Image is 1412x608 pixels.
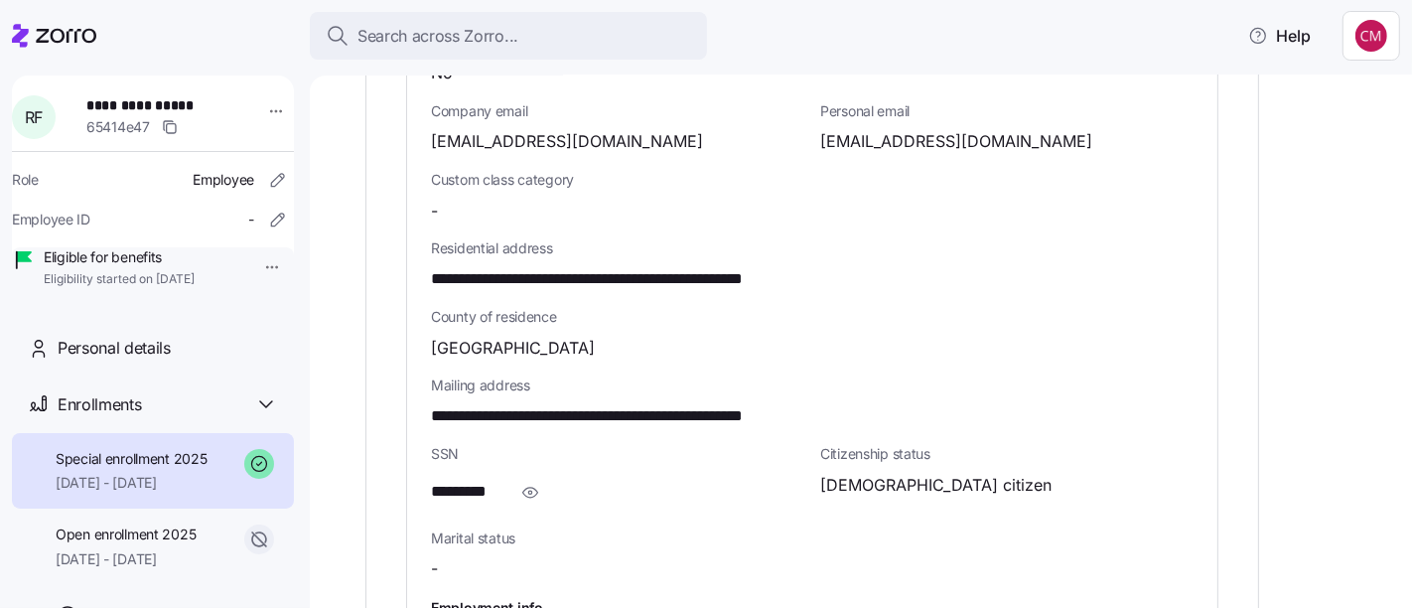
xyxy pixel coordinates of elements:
[44,247,195,267] span: Eligible for benefits
[431,336,595,361] span: [GEOGRAPHIC_DATA]
[1355,20,1387,52] img: c76f7742dad050c3772ef460a101715e
[431,170,804,190] span: Custom class category
[25,109,43,125] span: R F
[820,129,1092,154] span: [EMAIL_ADDRESS][DOMAIN_NAME]
[431,199,438,224] span: -
[1248,24,1311,48] span: Help
[44,271,195,288] span: Eligibility started on [DATE]
[431,376,1194,395] span: Mailing address
[193,170,254,190] span: Employee
[431,129,703,154] span: [EMAIL_ADDRESS][DOMAIN_NAME]
[431,101,804,121] span: Company email
[56,549,196,569] span: [DATE] - [DATE]
[12,210,90,229] span: Employee ID
[310,12,707,60] button: Search across Zorro...
[12,170,39,190] span: Role
[431,556,438,581] span: -
[431,529,804,548] span: Marital status
[1232,16,1327,56] button: Help
[58,392,141,417] span: Enrollments
[86,117,150,137] span: 65414e47
[58,336,171,361] span: Personal details
[357,24,518,49] span: Search across Zorro...
[431,307,1194,327] span: County of residence
[431,238,1194,258] span: Residential address
[820,101,1194,121] span: Personal email
[820,473,1052,498] span: [DEMOGRAPHIC_DATA] citizen
[56,449,208,469] span: Special enrollment 2025
[820,444,1194,464] span: Citizenship status
[431,444,804,464] span: SSN
[248,210,254,229] span: -
[56,473,208,493] span: [DATE] - [DATE]
[56,525,196,544] span: Open enrollment 2025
